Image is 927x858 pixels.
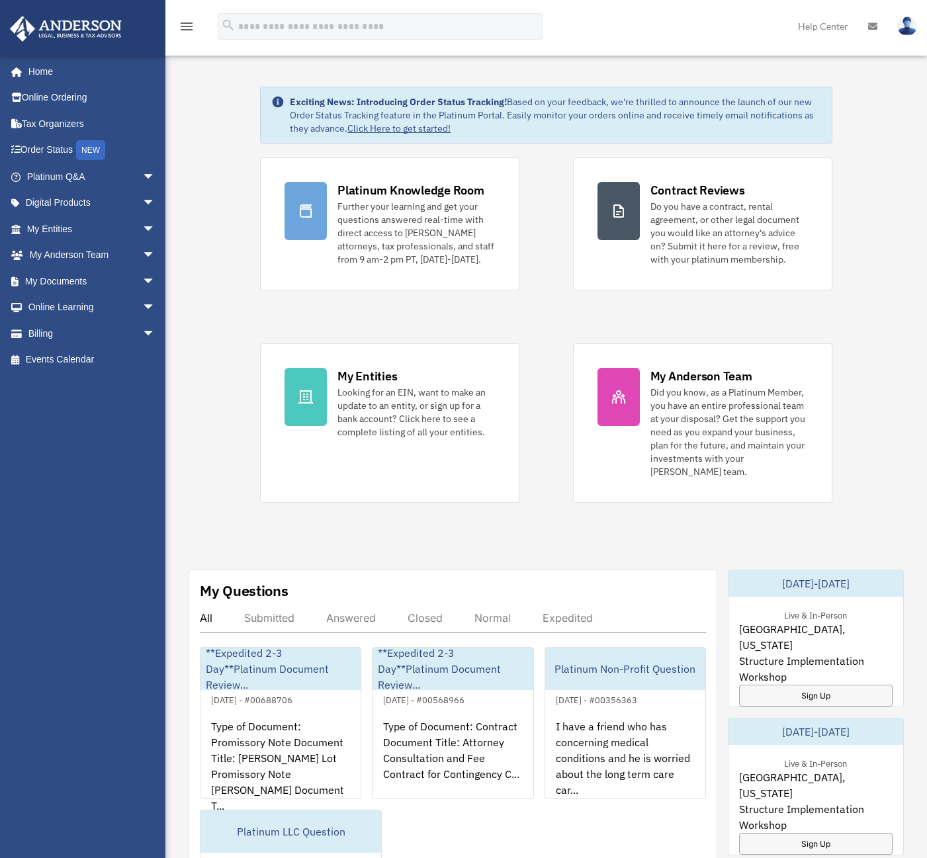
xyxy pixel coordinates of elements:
div: Platinum Non-Profit Question [545,648,705,690]
span: arrow_drop_down [142,268,169,295]
img: User Pic [897,17,917,36]
a: Order StatusNEW [9,137,175,164]
a: Contract Reviews Do you have a contract, rental agreement, or other legal document you would like... [573,157,832,290]
a: My Anderson Team Did you know, as a Platinum Member, you have an entire professional team at your... [573,343,832,503]
a: My Entities Looking for an EIN, want to make an update to an entity, or sign up for a bank accoun... [260,343,519,503]
div: Based on your feedback, we're thrilled to announce the launch of our new Order Status Tracking fe... [290,95,821,135]
span: arrow_drop_down [142,320,169,347]
span: arrow_drop_down [142,242,169,269]
span: arrow_drop_down [142,216,169,243]
div: Further your learning and get your questions answered real-time with direct access to [PERSON_NAM... [337,200,495,266]
div: Did you know, as a Platinum Member, you have an entire professional team at your disposal? Get th... [650,386,808,478]
div: [DATE] - #00568966 [373,692,475,706]
a: Click Here to get started! [347,122,451,134]
div: Answered [326,611,376,624]
div: Type of Document: Contract Document Title: Attorney Consultation and Fee Contract for Contingency... [373,708,533,811]
a: Tax Organizers [9,110,175,137]
div: [DATE] - #00688706 [200,692,303,706]
span: [GEOGRAPHIC_DATA], [US_STATE] [739,769,893,801]
div: Contract Reviews [650,182,745,198]
div: [DATE]-[DATE] [728,718,903,745]
a: Digital Productsarrow_drop_down [9,190,175,216]
div: Expedited [543,611,593,624]
div: Looking for an EIN, want to make an update to an entity, or sign up for a bank account? Click her... [337,386,495,439]
span: [GEOGRAPHIC_DATA], [US_STATE] [739,621,893,653]
div: Do you have a contract, rental agreement, or other legal document you would like an attorney's ad... [650,200,808,266]
div: Submitted [244,611,294,624]
div: Live & In-Person [773,755,858,769]
a: My Entitiesarrow_drop_down [9,216,175,242]
a: menu [179,23,195,34]
span: Structure Implementation Workshop [739,653,893,685]
div: **Expedited 2-3 Day**Platinum Document Review... [200,648,361,690]
a: Events Calendar [9,347,175,373]
div: Closed [408,611,443,624]
a: **Expedited 2-3 Day**Platinum Document Review...[DATE] - #00688706Type of Document: Promissory No... [200,647,361,799]
div: Type of Document: Promissory Note Document Title: [PERSON_NAME] Lot Promissory Note [PERSON_NAME]... [200,708,361,811]
div: Normal [474,611,511,624]
a: Online Ordering [9,85,175,111]
i: menu [179,19,195,34]
a: Online Learningarrow_drop_down [9,294,175,321]
div: Platinum Knowledge Room [337,182,484,198]
a: Platinum Knowledge Room Further your learning and get your questions answered real-time with dire... [260,157,519,290]
div: Live & In-Person [773,607,858,621]
div: My Questions [200,581,288,601]
a: Billingarrow_drop_down [9,320,175,347]
a: Platinum Q&Aarrow_drop_down [9,163,175,190]
a: My Documentsarrow_drop_down [9,268,175,294]
div: [DATE]-[DATE] [728,570,903,597]
a: Sign Up [739,833,893,855]
a: Home [9,58,169,85]
div: **Expedited 2-3 Day**Platinum Document Review... [373,648,533,690]
div: All [200,611,212,624]
strong: Exciting News: Introducing Order Status Tracking! [290,96,507,108]
div: I have a friend who has concerning medical conditions and he is worried about the long term care ... [545,708,705,811]
div: Platinum LLC Question [200,810,381,853]
a: **Expedited 2-3 Day**Platinum Document Review...[DATE] - #00568966Type of Document: Contract Docu... [372,647,533,799]
a: My Anderson Teamarrow_drop_down [9,242,175,269]
span: arrow_drop_down [142,190,169,217]
div: My Entities [337,368,397,384]
div: [DATE] - #00356363 [545,692,648,706]
img: Anderson Advisors Platinum Portal [6,16,126,42]
a: Platinum Non-Profit Question[DATE] - #00356363I have a friend who has concerning medical conditio... [545,647,706,799]
a: Sign Up [739,685,893,707]
div: NEW [76,140,105,160]
i: search [221,18,236,32]
div: My Anderson Team [650,368,752,384]
span: Structure Implementation Workshop [739,801,893,833]
span: arrow_drop_down [142,163,169,191]
span: arrow_drop_down [142,294,169,322]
